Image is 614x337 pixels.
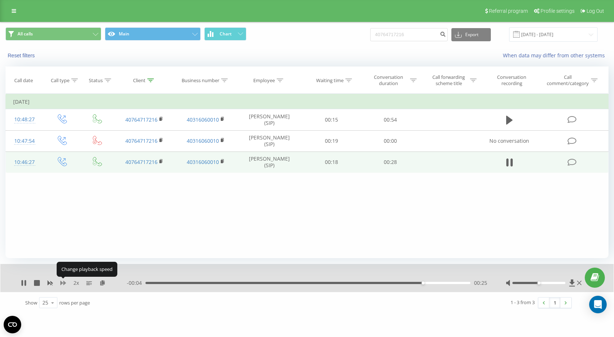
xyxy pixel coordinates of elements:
td: 00:19 [302,130,361,152]
td: 00:00 [361,130,420,152]
a: 1 [549,298,560,308]
button: Main [105,27,201,41]
span: Referral program [489,8,528,14]
span: All calls [18,31,33,37]
div: Call forwarding scheme title [429,74,468,87]
a: 40764717216 [125,137,158,144]
td: 00:28 [361,152,420,173]
input: Search by number [370,28,448,41]
button: All calls [5,27,101,41]
div: Accessibility label [422,282,425,284]
span: - 00:04 [127,279,145,287]
div: Call type [51,77,69,84]
div: 1 - 3 from 3 [511,299,535,306]
div: Change playback speed [57,262,117,276]
div: 25 [42,299,48,306]
a: 40764717216 [125,116,158,123]
div: Conversation recording [488,74,535,87]
td: [DATE] [6,95,609,109]
button: Reset filters [5,52,38,59]
div: Employee [253,77,275,84]
button: Chart [204,27,246,41]
div: Call date [14,77,33,84]
a: 40316060010 [187,137,219,144]
div: Conversation duration [369,74,408,87]
button: Export [451,28,491,41]
a: 40316060010 [187,116,219,123]
div: Status [89,77,103,84]
div: 10:47:54 [13,134,36,148]
div: Open Intercom Messenger [589,296,607,313]
span: rows per page [59,299,90,306]
td: 00:15 [302,109,361,130]
div: Accessibility label [537,282,540,284]
span: Show [25,299,37,306]
td: [PERSON_NAME] (SIP) [236,152,302,173]
a: 40764717216 [125,158,158,165]
div: 10:48:27 [13,112,36,127]
span: 00:25 [474,279,487,287]
div: Waiting time [316,77,344,84]
span: Log Out [587,8,604,14]
div: Business number [182,77,219,84]
td: 00:54 [361,109,420,130]
button: Open CMP widget [4,316,21,333]
td: [PERSON_NAME] (SIP) [236,130,302,152]
span: 2 x [73,279,79,287]
span: Profile settings [541,8,575,14]
a: 40316060010 [187,158,219,165]
div: 10:46:27 [13,155,36,169]
td: [PERSON_NAME] (SIP) [236,109,302,130]
a: When data may differ from other systems [503,52,609,59]
span: Chart [220,31,232,37]
td: 00:18 [302,152,361,173]
div: Client [133,77,145,84]
div: Call comment/category [546,74,589,87]
span: No conversation [489,137,529,144]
